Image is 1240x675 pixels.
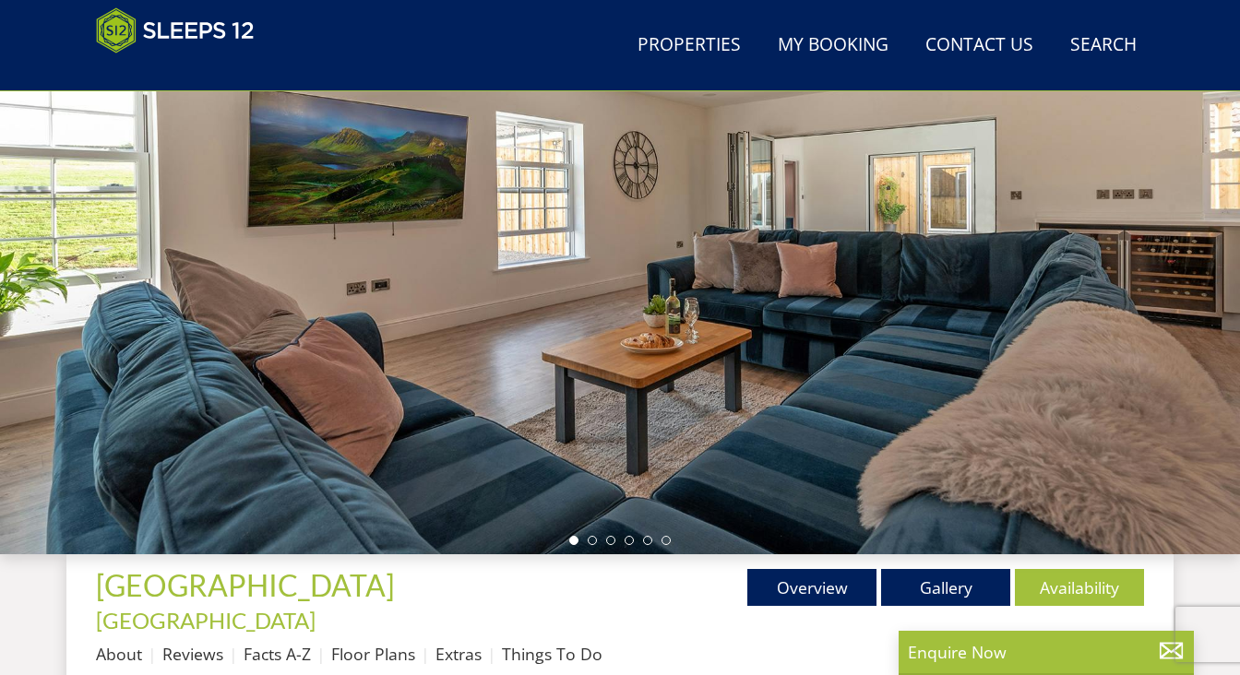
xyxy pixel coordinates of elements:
[918,25,1041,66] a: Contact Us
[881,569,1010,606] a: Gallery
[502,643,602,665] a: Things To Do
[162,643,223,665] a: Reviews
[96,607,316,634] a: [GEOGRAPHIC_DATA]
[1015,569,1144,606] a: Availability
[244,643,311,665] a: Facts A-Z
[96,643,142,665] a: About
[747,569,876,606] a: Overview
[1063,25,1144,66] a: Search
[908,640,1185,664] p: Enquire Now
[770,25,896,66] a: My Booking
[96,567,400,603] a: [GEOGRAPHIC_DATA]
[331,643,415,665] a: Floor Plans
[435,643,482,665] a: Extras
[630,25,748,66] a: Properties
[96,7,255,53] img: Sleeps 12
[96,567,395,603] span: [GEOGRAPHIC_DATA]
[87,65,280,80] iframe: Customer reviews powered by Trustpilot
